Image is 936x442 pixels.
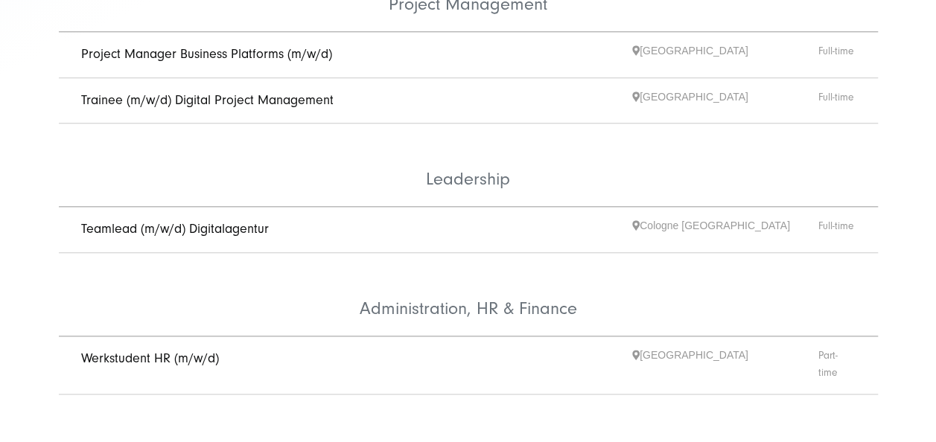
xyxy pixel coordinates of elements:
a: Trainee (m/w/d) Digital Project Management [81,92,334,108]
span: Full-time [818,89,856,112]
span: [GEOGRAPHIC_DATA] [632,89,818,112]
span: Full-time [818,218,856,241]
li: Administration, HR & Finance [59,253,878,336]
a: Werkstudent HR (m/w/d) [81,350,219,366]
a: Teamlead (m/w/d) Digitalagentur [81,221,269,237]
span: Part-time [818,347,856,383]
span: Full-time [818,43,856,66]
a: Project Manager Business Platforms (m/w/d) [81,46,332,62]
li: Leadership [59,124,878,207]
span: [GEOGRAPHIC_DATA] [632,347,818,383]
span: [GEOGRAPHIC_DATA] [632,43,818,66]
span: Cologne [GEOGRAPHIC_DATA] [632,218,818,241]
